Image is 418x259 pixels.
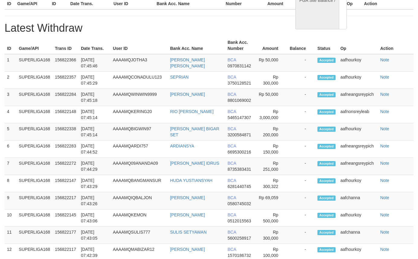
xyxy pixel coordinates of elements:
span: BCA [227,230,236,235]
a: HUDA YUSTIANSYAH [170,178,212,183]
span: Accepted [317,178,336,183]
td: 156822145 [53,209,79,227]
span: 1570186732 [227,253,251,258]
th: Bank Acc. Name [168,37,225,54]
span: 6695300216 [227,150,251,154]
td: [DATE] 07:45:14 [79,106,111,123]
span: 5465147307 [227,115,251,120]
td: - [287,227,315,244]
td: [DATE] 07:45:14 [79,123,111,141]
td: SUPERLIGA168 [16,72,53,89]
td: - [287,209,315,227]
a: [PERSON_NAME] BIGAR SET [170,126,219,137]
td: 7 [5,158,16,175]
span: BCA [227,92,236,97]
td: AAAAMQBANGMANSUR [111,175,168,192]
td: AAAAMQWINWIN9999 [111,89,168,106]
td: 2 [5,72,16,89]
td: SUPERLIGA168 [16,54,53,72]
a: Note [380,75,389,79]
span: 0512015563 [227,219,251,223]
td: - [287,175,315,192]
td: [DATE] 07:45:46 [79,54,111,72]
td: SUPERLIGA168 [16,89,53,106]
a: Note [380,144,389,148]
td: Rp 500,000 [255,209,287,227]
a: Note [380,161,389,166]
a: Note [380,126,389,131]
td: SUPERLIGA168 [16,175,53,192]
td: 6 [5,141,16,158]
td: aafhourkoy [338,175,378,192]
td: aafhourkoy [338,54,378,72]
td: aafhourkoy [338,123,378,141]
td: - [287,89,315,106]
td: 156822217 [53,192,79,209]
span: 5600258917 [227,236,251,241]
th: Status [315,37,338,54]
span: 6281440745 [227,184,251,189]
td: SUPERLIGA168 [16,123,53,141]
span: Accepted [317,144,336,149]
a: Note [380,109,389,114]
span: Accepted [317,109,336,115]
td: aafneangsreypich [338,89,378,106]
td: 156822147 [53,175,79,192]
td: 4 [5,106,16,123]
td: 156822366 [53,54,79,72]
span: BCA [227,161,236,166]
span: Accepted [317,196,336,201]
a: Note [380,212,389,217]
td: Rp 50,000 [255,89,287,106]
td: SUPERLIGA168 [16,106,53,123]
td: 5 [5,123,16,141]
td: 156822148 [53,106,79,123]
td: [DATE] 07:44:29 [79,158,111,175]
td: - [287,106,315,123]
span: Accepted [317,213,336,218]
td: Rp 200,000 [255,123,287,141]
td: [DATE] 07:45:18 [79,89,111,106]
a: [PERSON_NAME] [170,212,205,217]
span: 8735383431 [227,167,251,172]
td: 1 [5,54,16,72]
span: Accepted [317,92,336,97]
td: - [287,192,315,209]
td: AAAAMQ09ANANDA09 [111,158,168,175]
th: Op [338,37,378,54]
td: aafhourkoy [338,209,378,227]
td: aafnonsreyleab [338,106,378,123]
span: Accepted [317,161,336,166]
span: BCA [227,247,236,252]
span: 8801069002 [227,98,251,103]
th: Bank Acc. Number [225,37,255,54]
a: Note [380,195,389,200]
td: Rp 69,059 [255,192,287,209]
td: aafneangsreypich [338,158,378,175]
td: Rp 300,000 [255,72,287,89]
td: SUPERLIGA168 [16,209,53,227]
td: aafhourkoy [338,72,378,89]
span: BCA [227,144,236,148]
td: 156822283 [53,141,79,158]
a: Note [380,92,389,97]
td: Rp 50,000 [255,54,287,72]
span: Accepted [317,58,336,63]
td: Rp 251,000 [255,158,287,175]
span: BCA [227,57,236,62]
a: [PERSON_NAME] [170,195,205,200]
a: Note [380,230,389,235]
td: 10 [5,209,16,227]
span: Accepted [317,75,336,80]
td: [DATE] 07:45:29 [79,72,111,89]
span: 3750128521 [227,81,251,86]
td: SUPERLIGA168 [16,141,53,158]
td: Rp 3,000,000 [255,106,287,123]
th: Amount [255,37,287,54]
span: BCA [227,109,236,114]
a: Note [380,247,389,252]
a: [PERSON_NAME] IDRUS [170,161,219,166]
td: 156822284 [53,89,79,106]
td: [DATE] 07:43:26 [79,192,111,209]
th: Trans ID [53,37,79,54]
